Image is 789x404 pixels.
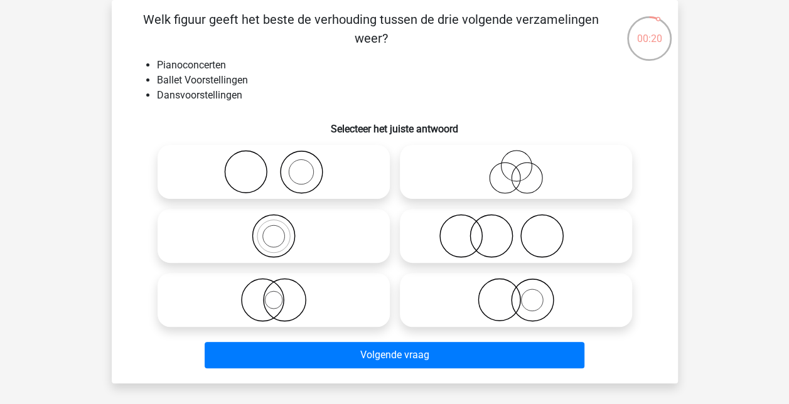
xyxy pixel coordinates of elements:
button: Volgende vraag [205,342,584,368]
li: Dansvoorstellingen [157,88,658,103]
h6: Selecteer het juiste antwoord [132,113,658,135]
div: 00:20 [626,15,673,46]
li: Ballet Voorstellingen [157,73,658,88]
li: Pianoconcerten [157,58,658,73]
p: Welk figuur geeft het beste de verhouding tussen de drie volgende verzamelingen weer? [132,10,611,48]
